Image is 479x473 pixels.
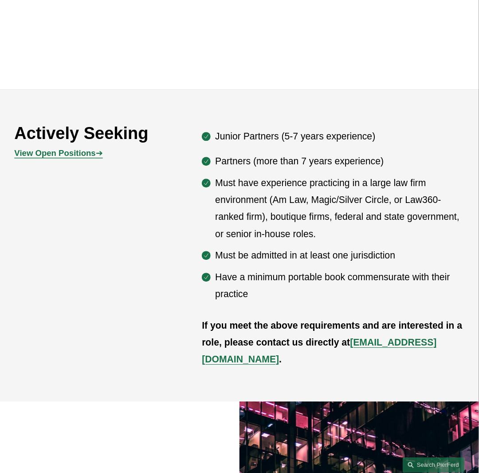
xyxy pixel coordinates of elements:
p: Must be admitted in at least one jurisdiction [215,247,464,264]
a: View Open Positions➔ [14,148,102,158]
strong: If you meet the above requirements and are interested in a role, please contact us directly at [202,320,465,347]
p: Junior Partners (5-7 years experience) [215,128,464,145]
strong: View Open Positions [14,148,95,158]
p: Partners (more than 7 years experience) [215,153,464,170]
strong: . [279,354,282,364]
p: Must have experience practicing in a large law firm environment (Am Law, Magic/Silver Circle, or ... [215,175,464,242]
a: [EMAIL_ADDRESS][DOMAIN_NAME] [202,337,436,364]
a: Search this site [403,457,465,473]
span: ➔ [14,148,102,158]
h2: Actively Seeking [14,123,164,143]
p: Have a minimum portable book commensurate with their practice [215,269,464,302]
